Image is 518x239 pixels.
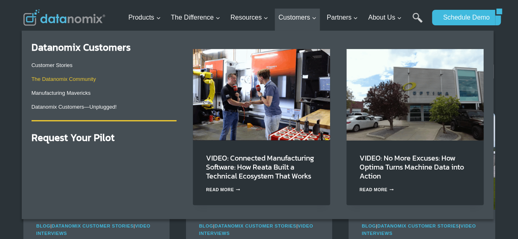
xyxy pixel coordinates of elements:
[412,13,423,31] a: Search
[32,90,91,96] a: Manufacturing Mavericks
[432,10,495,25] a: Schedule Demo
[23,9,105,26] img: Datanomix
[32,104,117,110] a: Datanomix Customers—Unplugged!
[362,223,476,236] span: | |
[36,223,151,236] span: | |
[360,152,464,181] a: VIDEO: No More Excuses: How Optima Turns Machine Data into Action
[278,12,317,23] span: Customers
[199,223,313,236] span: | |
[32,62,72,68] a: Customer Stories
[36,223,51,228] a: Blog
[346,49,484,140] img: Discover how Optima Manufacturing uses Datanomix to turn raw machine data into real-time insights...
[360,188,394,192] a: Read More
[206,152,314,181] a: VIDEO: Connected Manufacturing Software: How Reata Built a Technical Ecosystem That Works
[32,76,96,82] a: The Datanomix Community
[171,12,220,23] span: The Difference
[128,12,161,23] span: Products
[377,223,459,228] a: Datanomix Customer Stories
[231,12,268,23] span: Resources
[327,12,358,23] span: Partners
[32,130,115,145] a: Request Your Pilot
[52,223,134,228] a: Datanomix Customer Stories
[32,40,131,54] strong: Datanomix Customers
[206,188,240,192] a: Read More
[215,223,296,228] a: Datanomix Customer Stories
[368,12,402,23] span: About Us
[199,223,213,228] a: Blog
[362,223,376,228] a: Blog
[125,4,428,31] nav: Primary Navigation
[193,49,330,140] img: Reata’s Connected Manufacturing Software Ecosystem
